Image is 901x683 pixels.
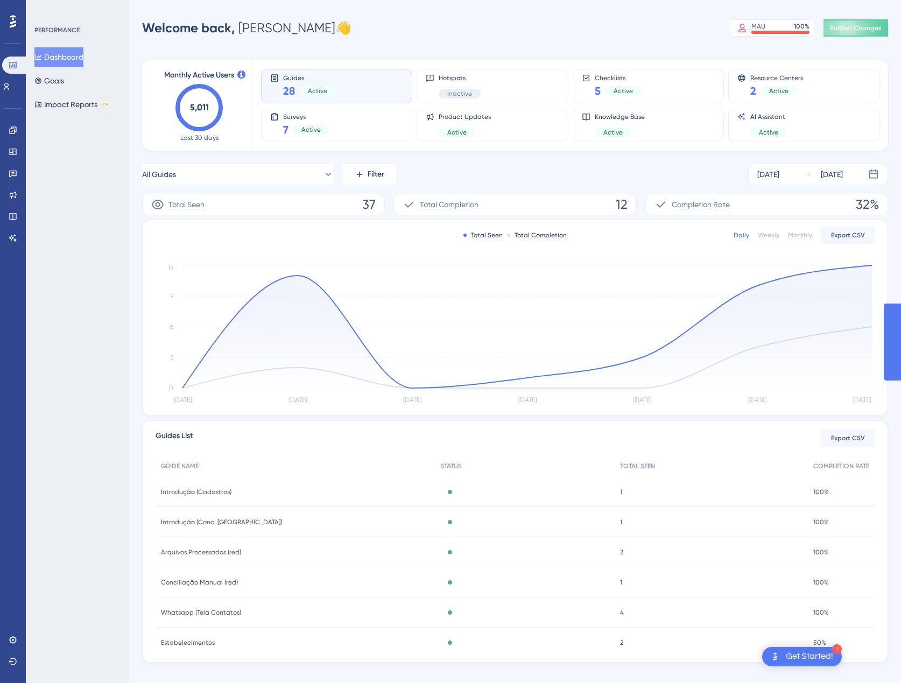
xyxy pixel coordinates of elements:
[439,74,481,82] span: Hotspots
[813,608,829,617] span: 100%
[283,112,329,120] span: Surveys
[142,19,351,37] div: [PERSON_NAME] 👋
[821,227,875,244] button: Export CSV
[301,125,321,134] span: Active
[170,292,173,300] tspan: 9
[161,578,238,587] span: Conciliação Manual (red)
[750,74,803,81] span: Resource Centers
[420,198,478,211] span: Total Completion
[170,323,173,330] tspan: 6
[142,168,176,181] span: All Guides
[161,518,282,526] span: Introdução (Conc. [GEOGRAPHIC_DATA])
[830,24,882,32] span: Publish Changes
[100,102,109,107] div: BETA
[831,231,865,240] span: Export CSV
[439,112,491,121] span: Product Updates
[813,548,829,557] span: 100%
[595,74,642,81] span: Checklists
[748,396,766,404] tspan: [DATE]
[813,488,829,496] span: 100%
[751,22,765,31] div: MAU
[758,231,779,240] div: Weekly
[633,396,651,404] tspan: [DATE]
[856,196,879,213] span: 32%
[620,488,622,496] span: 1
[507,231,567,240] div: Total Completion
[813,578,829,587] span: 100%
[620,608,624,617] span: 4
[769,87,789,95] span: Active
[750,83,756,98] span: 2
[813,462,869,470] span: COMPLETION RATE
[34,47,83,67] button: Dashboard
[368,168,384,181] span: Filter
[161,548,241,557] span: Arquivos Processados (red)
[342,164,396,185] button: Filter
[142,20,235,36] span: Welcome back,
[173,396,192,404] tspan: [DATE]
[161,462,199,470] span: GUIDE NAME
[168,198,205,211] span: Total Seen
[831,434,865,442] span: Export CSV
[794,22,810,31] div: 100 %
[283,83,295,98] span: 28
[440,462,462,470] span: STATUS
[283,74,336,81] span: Guides
[518,396,537,404] tspan: [DATE]
[853,396,871,404] tspan: [DATE]
[734,231,749,240] div: Daily
[164,69,234,82] span: Monthly Active Users
[161,488,231,496] span: Introdução (Cadastros)
[34,71,64,90] button: Goals
[614,87,633,95] span: Active
[447,89,472,98] span: Inactive
[308,87,327,95] span: Active
[142,164,334,185] button: All Guides
[750,112,787,121] span: AI Assistant
[34,26,80,34] div: PERFORMANCE
[161,608,241,617] span: Whatsapp (Tela Contatos)
[190,102,209,112] text: 5,011
[672,198,730,211] span: Completion Rate
[769,650,782,663] img: launcher-image-alternative-text
[823,19,888,37] button: Publish Changes
[362,196,376,213] span: 37
[169,384,173,392] tspan: 0
[156,429,193,447] span: Guides List
[832,644,842,654] div: 1
[821,429,875,447] button: Export CSV
[603,128,623,137] span: Active
[786,651,833,663] div: Get Started!
[620,638,623,647] span: 2
[595,112,645,121] span: Knowledge Base
[759,128,778,137] span: Active
[788,231,812,240] div: Monthly
[620,578,622,587] span: 1
[813,638,826,647] span: 50%
[403,396,421,404] tspan: [DATE]
[757,168,779,181] div: [DATE]
[620,462,655,470] span: TOTAL SEEN
[170,354,173,361] tspan: 3
[620,548,623,557] span: 2
[463,231,503,240] div: Total Seen
[283,122,288,137] span: 7
[180,133,219,142] span: Last 30 days
[616,196,628,213] span: 12
[762,647,842,666] div: Open Get Started! checklist, remaining modules: 1
[34,95,109,114] button: Impact ReportsBETA
[161,638,215,647] span: Estabelecimentos
[168,264,173,272] tspan: 12
[813,518,829,526] span: 100%
[620,518,622,526] span: 1
[447,128,467,137] span: Active
[595,83,601,98] span: 5
[821,168,843,181] div: [DATE]
[288,396,307,404] tspan: [DATE]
